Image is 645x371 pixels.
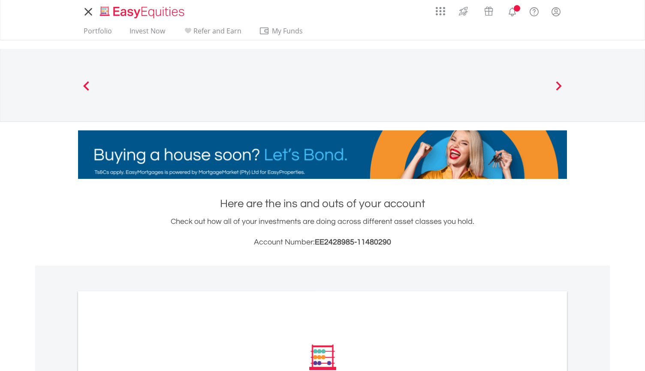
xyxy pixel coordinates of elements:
span: Refer and Earn [193,26,241,36]
a: My Profile [545,2,567,21]
a: Vouchers [476,2,501,18]
a: FAQ's and Support [523,2,545,19]
span: My Funds [259,25,315,36]
a: Portfolio [80,27,115,40]
a: Refer and Earn [179,27,245,40]
img: grid-menu-icon.svg [436,6,445,16]
img: thrive-v2.svg [456,4,470,18]
h1: Here are the ins and outs of your account [78,196,567,211]
img: vouchers-v2.svg [482,4,496,18]
a: Home page [96,2,188,19]
img: EasyEquities_Logo.png [98,5,188,19]
h3: Account Number: [78,236,567,248]
a: Notifications [501,2,523,19]
img: EasyMortage Promotion Banner [78,130,567,179]
a: AppsGrid [430,2,451,16]
a: Invest Now [126,27,169,40]
span: EE2428985-11480290 [315,238,391,246]
div: Check out how all of your investments are doing across different asset classes you hold. [78,216,567,248]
